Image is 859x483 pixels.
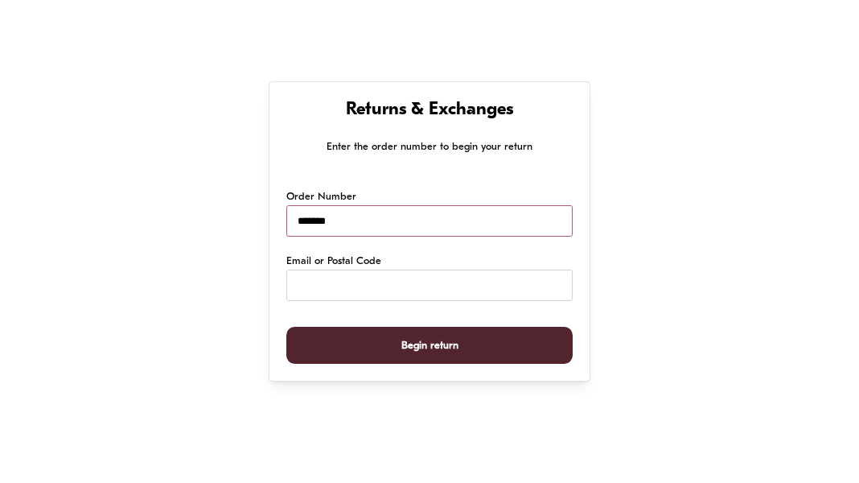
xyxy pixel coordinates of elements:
[286,138,573,155] p: Enter the order number to begin your return
[401,328,458,364] span: Begin return
[286,99,573,122] h1: Returns & Exchanges
[286,189,356,205] label: Order Number
[286,327,573,365] button: Begin return
[286,254,381,270] label: Email or Postal Code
